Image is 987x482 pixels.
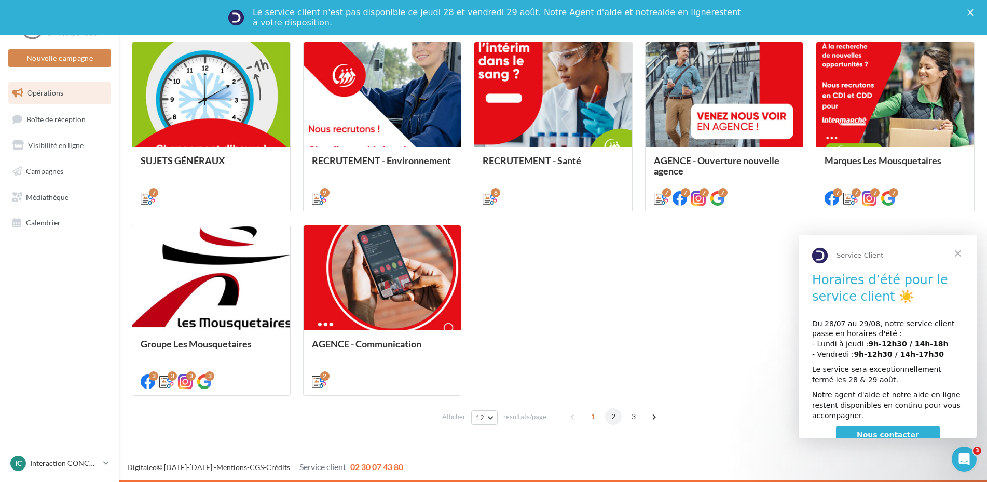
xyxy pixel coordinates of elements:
[228,9,244,26] img: Profile image for Service-Client
[973,447,981,455] span: 3
[89,85,135,96] div: • Il y a 4 sem
[700,188,709,197] div: 7
[166,324,208,366] button: Aide
[27,88,63,97] span: Opérations
[89,200,140,211] div: • Il y a 16 sem
[149,188,158,197] div: 7
[125,324,166,366] button: Tâches
[37,124,62,135] div: Market
[12,305,33,326] img: Profile image for Service-Client
[12,152,33,172] img: Profile image for Service-Client
[12,75,33,96] img: Profile image for Service-Client
[37,200,87,211] div: Service-Client
[133,350,158,357] span: Tâches
[30,458,99,468] p: Interaction CONCARNEAU
[320,188,330,197] div: 9
[471,410,498,425] button: 12
[26,167,63,176] span: Campagnes
[64,124,115,135] div: • Il y a 10 sem
[89,47,135,58] div: • Il y a 4 sem
[833,188,842,197] div: 7
[312,338,421,350] span: AGENCE - Communication
[852,188,861,197] div: 7
[253,7,743,28] div: Le service client n'est pas disponible ce jeudi 28 et vendredi 29 août. Notre Agent d'aide et not...
[37,114,802,122] span: 🎉 Des coupons publicitaires vous attendent ! Profitez dès maintenant des coupons qui vous ont été...
[65,5,145,22] h1: Conversations
[6,135,113,156] a: Visibilité en ligne
[89,162,140,173] div: • Il y a 11 sem
[89,316,140,327] div: • Il y a 20 sem
[37,316,87,327] div: Service-Client
[350,462,403,472] span: 02 30 07 43 80
[299,462,346,472] span: Service client
[12,229,33,249] img: Profile image for Service-Client
[26,218,61,227] span: Calendrier
[476,413,485,422] span: 12
[37,239,87,250] div: Service-Client
[6,186,113,208] a: Médiathèque
[605,408,622,425] span: 2
[182,4,201,23] div: Fermer
[6,108,113,130] a: Boîte de réception
[26,114,86,123] span: Boîte de réception
[503,412,546,422] span: résultats/page
[15,458,22,468] span: IC
[186,371,196,381] div: 3
[42,324,83,366] button: Actualités
[320,371,330,381] div: 2
[967,9,978,16] div: Fermer
[312,155,451,166] span: RECRUTEMENT - Environnement
[825,155,941,166] span: Marques Les Mousquetaires
[89,277,140,288] div: • Il y a 17 sem
[952,447,977,472] iframe: Intercom live chat
[37,229,944,237] span: Fermeture du service clients pendant les ponts de mai Le pôle clients sera absent pendant les pon...
[37,85,87,96] div: Service-Client
[889,188,898,197] div: 7
[8,350,34,357] span: Accueil
[483,155,581,166] span: RECRUTEMENT - Santé
[168,371,177,381] div: 3
[250,463,264,472] a: CGS
[37,162,87,173] div: Service-Client
[6,160,113,182] a: Campagnes
[266,463,290,472] a: Crédits
[681,188,690,197] div: 7
[44,350,80,357] span: Actualités
[179,350,195,357] span: Aide
[12,267,33,288] img: Profile image for Service-Client
[8,49,111,67] button: Nouvelle campagne
[141,155,225,166] span: SUJETS GÉNÉRAUX
[6,212,113,234] a: Calendrier
[58,196,120,204] span: Nous contacter
[127,463,157,472] a: Digitaleo
[216,463,247,472] a: Mentions
[662,188,671,197] div: 7
[718,188,728,197] div: 7
[442,412,465,422] span: Afficher
[585,408,601,425] span: 1
[491,188,500,197] div: 6
[8,453,111,473] a: IC Interaction CONCARNEAU
[12,113,33,134] div: Profile image for Market
[89,239,140,250] div: • Il y a 17 sem
[625,408,642,425] span: 3
[149,371,158,381] div: 3
[870,188,880,197] div: 7
[12,36,33,57] img: Profile image for Service-Client
[83,324,125,366] button: Conversations
[799,235,977,438] iframe: Intercom live chat message
[6,82,113,104] a: Opérations
[26,192,68,201] span: Médiathèque
[654,155,779,177] span: AGENCE - Ouverture nouvelle agence
[657,7,711,17] a: aide en ligne
[127,463,403,472] span: © [DATE]-[DATE] - - -
[37,277,87,288] div: Service-Client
